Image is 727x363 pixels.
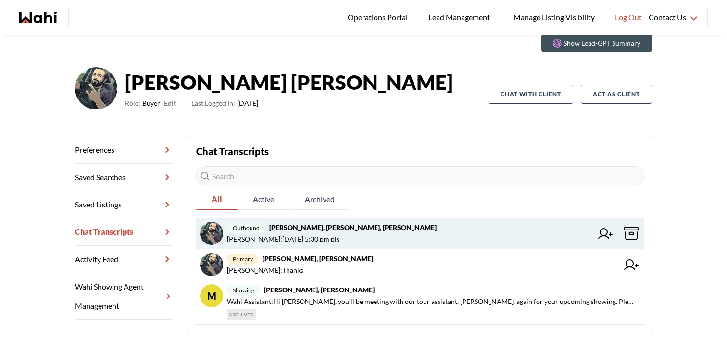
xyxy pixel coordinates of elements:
[511,11,598,24] span: Manage Listing Visibility
[191,97,258,109] span: [DATE]
[227,222,265,233] span: outbound
[196,280,644,325] a: Mshowing[PERSON_NAME], [PERSON_NAME]Wahi Assistant:Hi [PERSON_NAME], you’ll be meeting with our t...
[75,164,173,191] a: Saved Searches
[75,191,173,218] a: Saved Listings
[196,166,644,185] input: Search
[196,249,644,280] a: primary[PERSON_NAME], [PERSON_NAME][PERSON_NAME]:Thanks
[75,136,173,164] a: Preferences
[227,265,303,276] span: [PERSON_NAME] : Thanks
[227,233,339,245] span: [PERSON_NAME] : [DATE] 5:30 pm pls
[75,218,173,246] a: Chat Transcripts
[200,222,223,245] img: chat avatar
[615,11,642,24] span: Log Out
[75,273,173,320] a: Wahi Showing Agent Management
[289,189,350,210] button: Archived
[200,253,223,276] img: chat avatar
[125,97,140,109] span: Role:
[142,97,160,109] span: Buyer
[541,35,652,52] button: Show Lead-GPT Summary
[191,99,235,107] span: Last Logged In:
[264,286,375,294] strong: [PERSON_NAME], [PERSON_NAME]
[227,309,256,320] span: ARCHIVED
[196,218,644,249] a: outbound[PERSON_NAME], [PERSON_NAME], [PERSON_NAME][PERSON_NAME]:[DATE] 5:30 pm pls
[489,85,573,104] button: Chat with client
[428,11,493,24] span: Lead Management
[227,254,259,265] span: primary
[269,223,437,231] strong: [PERSON_NAME], [PERSON_NAME], [PERSON_NAME]
[19,12,57,23] a: Wahi homepage
[200,284,223,307] div: M
[238,189,289,210] button: Active
[75,246,173,273] a: Activity Feed
[196,189,238,210] button: All
[348,11,411,24] span: Operations Portal
[227,296,637,307] span: Wahi Assistant : Hi [PERSON_NAME], you’ll be meeting with our tour assistant, [PERSON_NAME], agai...
[227,285,260,296] span: showing
[263,254,373,263] strong: [PERSON_NAME], [PERSON_NAME]
[196,145,269,157] strong: Chat Transcripts
[75,67,117,109] img: ACg8ocJUwZSJs2nZoXCUPYU9XcDt4nHSUpjGK8Awk9Wy0-NHuT6lMBsTWg=s96-c
[164,97,176,109] button: Edit
[581,85,652,104] button: Act as Client
[564,38,640,48] p: Show Lead-GPT Summary
[125,68,453,97] strong: [PERSON_NAME] [PERSON_NAME]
